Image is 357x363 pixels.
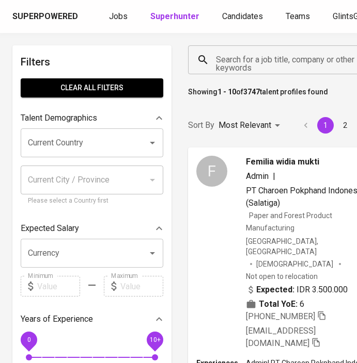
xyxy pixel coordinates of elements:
p: Years of Experience [21,313,93,325]
div: Most Relevant [219,116,284,135]
button: Open [145,136,160,150]
b: Total YoE: [259,298,298,310]
p: Talent Demographics [21,112,97,124]
button: Go to page 2 [337,117,353,134]
p: Showing of talent profiles found [188,87,328,106]
b: 3747 [243,88,260,96]
p: Expected Salary [21,222,79,235]
span: Teams [286,11,310,21]
div: F [196,156,227,187]
input: Value [37,276,80,296]
a: Jobs [109,10,130,23]
b: Expected: [256,284,294,296]
b: 1 - 10 [218,88,236,96]
p: Not open to relocation [246,271,318,282]
div: Superpowered [12,11,78,23]
p: Sort By [188,119,214,131]
h6: Filters [21,54,163,70]
span: 6 [300,298,304,310]
div: Years of Experience [21,309,163,329]
button: Clear All filters [21,78,163,97]
a: Superhunter [150,10,201,23]
div: IDR 3.500.000 [246,284,348,296]
input: Value [120,276,163,296]
span: [DEMOGRAPHIC_DATA] [256,259,335,269]
span: Admin [246,171,269,181]
span: Clear All filters [29,81,155,94]
a: Teams [286,10,312,23]
a: Superpowered [12,11,80,23]
span: Femilia widia mukti [246,156,319,168]
a: Candidates [222,10,265,23]
span: [EMAIL_ADDRESS][DOMAIN_NAME] [246,326,316,348]
button: page 1 [317,117,334,134]
p: Most Relevant [219,119,271,131]
span: [PHONE_NUMBER] [246,311,315,321]
span: Jobs [109,11,128,21]
p: Please select a Country first [28,196,156,206]
b: Superhunter [150,11,199,21]
span: 0 [27,336,30,343]
span: Paper and Forest Product Manufacturing [246,211,332,232]
button: Open [145,246,160,260]
span: 10+ [149,336,160,343]
span: | [273,170,275,183]
span: Candidates [222,11,263,21]
div: Talent Demographics [21,108,163,128]
div: Expected Salary [21,218,163,239]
